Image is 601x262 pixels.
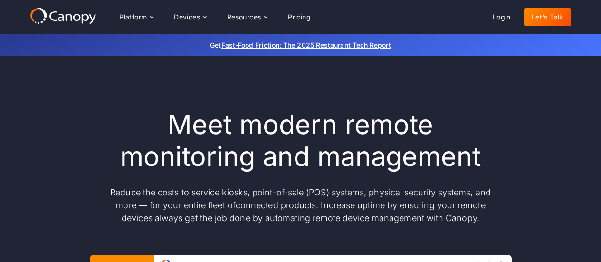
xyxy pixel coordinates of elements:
a: connected products [236,200,316,210]
div: Platform [112,8,161,27]
p: Get [68,40,534,50]
div: Devices [166,8,214,27]
a: Login [485,8,518,26]
p: Reduce the costs to service kiosks, point-of-sale (POS) systems, physical security systems, and m... [101,186,500,224]
a: Fast-Food Friction: The 2025 Restaurant Tech Report [221,41,391,49]
div: Devices [174,14,200,20]
h1: Meet modern remote monitoring and management [101,109,500,173]
div: Platform [119,14,147,20]
div: Resources [219,8,275,27]
a: Let's Talk [524,8,571,26]
div: Resources [227,14,261,20]
a: Pricing [280,8,318,26]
